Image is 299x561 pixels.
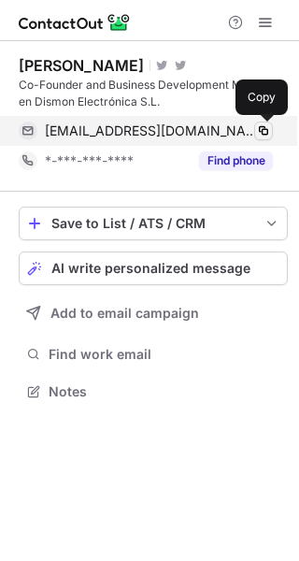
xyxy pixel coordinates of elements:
[19,379,288,405] button: Notes
[199,151,273,170] button: Reveal Button
[49,383,280,400] span: Notes
[19,11,131,34] img: ContactOut v5.3.10
[19,341,288,367] button: Find work email
[19,296,288,330] button: Add to email campaign
[19,207,288,240] button: save-profile-one-click
[45,122,259,139] span: [EMAIL_ADDRESS][DOMAIN_NAME]
[19,56,144,75] div: [PERSON_NAME]
[19,252,288,285] button: AI write personalized message
[19,77,288,110] div: Co-Founder and Business Development Manager en Dismon Electrónica S.L.
[49,346,280,363] span: Find work email
[50,306,199,321] span: Add to email campaign
[51,216,255,231] div: Save to List / ATS / CRM
[51,261,250,276] span: AI write personalized message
